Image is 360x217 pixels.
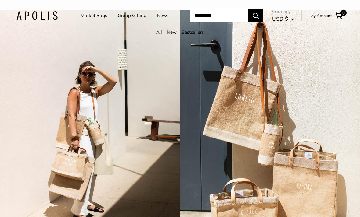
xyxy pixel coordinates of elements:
[272,7,294,16] span: Currency
[310,12,332,19] a: My Account
[182,29,204,35] a: Bestsellers
[81,11,107,20] a: Market Bags
[272,14,294,24] button: USD $
[335,12,342,19] a: 0
[157,11,167,20] a: New
[156,29,162,35] a: All
[190,9,248,22] input: Search...
[16,11,58,20] img: Apolis
[118,11,146,20] a: Group Gifting
[248,9,263,22] button: Search
[167,29,177,35] a: New
[340,10,347,16] span: 0
[272,16,288,22] span: USD $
